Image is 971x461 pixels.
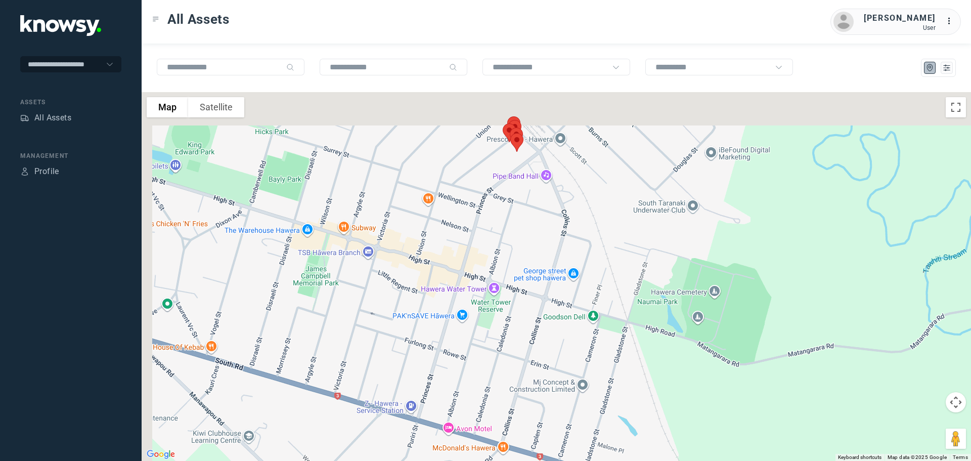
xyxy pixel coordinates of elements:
[864,12,936,24] div: [PERSON_NAME]
[20,167,29,176] div: Profile
[833,12,854,32] img: avatar.png
[34,165,59,178] div: Profile
[188,97,244,117] button: Show satellite imagery
[147,97,188,117] button: Show street map
[942,63,951,72] div: List
[925,63,935,72] div: Map
[20,113,29,122] div: Assets
[946,392,966,412] button: Map camera controls
[946,429,966,449] button: Drag Pegman onto the map to open Street View
[946,97,966,117] button: Toggle fullscreen view
[20,151,121,160] div: Management
[20,15,101,36] img: Application Logo
[946,15,958,27] div: :
[286,63,294,71] div: Search
[20,165,59,178] a: ProfileProfile
[888,454,947,460] span: Map data ©2025 Google
[946,17,956,25] tspan: ...
[167,10,230,28] span: All Assets
[152,16,159,23] div: Toggle Menu
[953,454,968,460] a: Terms (opens in new tab)
[144,448,178,461] a: Open this area in Google Maps (opens a new window)
[449,63,457,71] div: Search
[34,112,71,124] div: All Assets
[144,448,178,461] img: Google
[838,454,881,461] button: Keyboard shortcuts
[20,98,121,107] div: Assets
[864,24,936,31] div: User
[20,112,71,124] a: AssetsAll Assets
[946,15,958,29] div: :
